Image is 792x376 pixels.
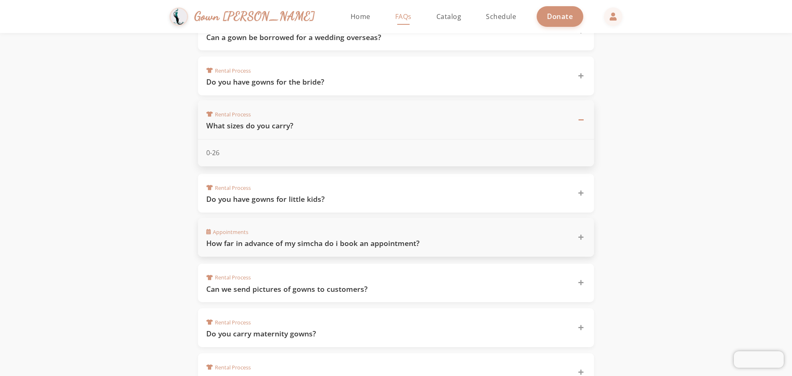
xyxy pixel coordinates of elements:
span: Rental Process [206,364,251,371]
span: Appointments [206,228,248,236]
h3: What sizes do you carry? [206,121,568,131]
h3: Can a gown be borrowed for a wedding overseas? [206,32,568,43]
span: FAQs [395,12,412,21]
span: Rental Process [206,184,251,192]
span: Rental Process [206,319,251,326]
a: Donate [537,6,583,26]
span: Rental Process [206,274,251,281]
h3: Can we send pictures of gowns to customers? [206,284,568,294]
span: Rental Process [206,67,251,75]
h3: How far in advance of my simcha do i book an appointment? [206,238,568,248]
span: Home [351,12,370,21]
span: Catalog [436,12,462,21]
p: 0-26 [206,148,586,158]
h3: Do you carry maternity gowns? [206,329,568,339]
img: Gown Gmach Logo [170,7,188,26]
span: Schedule [486,12,516,21]
span: Gown [PERSON_NAME] [194,7,315,25]
h3: Do you have gowns for the bride? [206,77,568,87]
a: Gown [PERSON_NAME] [170,5,323,28]
iframe: Chatra live chat [734,351,784,368]
span: Rental Process [206,111,251,118]
span: Donate [547,12,573,21]
h3: Do you have gowns for little kids? [206,194,568,204]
